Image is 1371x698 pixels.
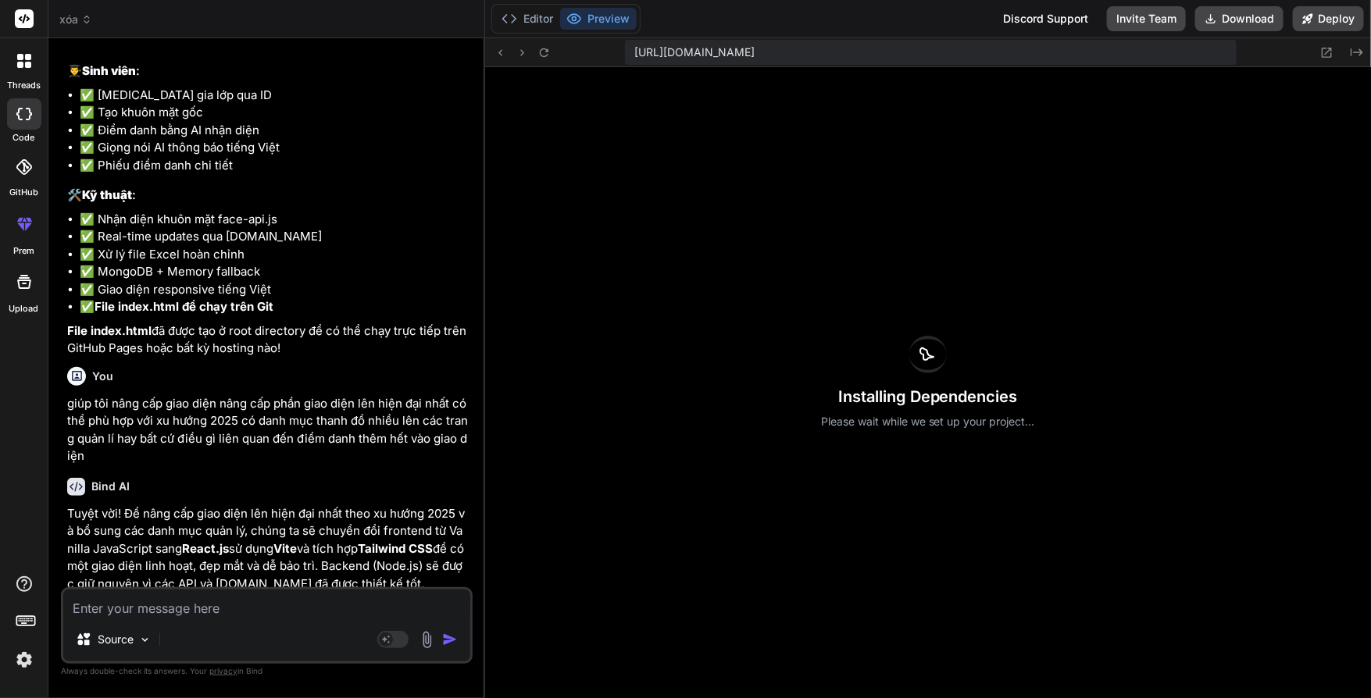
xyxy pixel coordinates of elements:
[634,45,755,60] span: [URL][DOMAIN_NAME]
[95,299,273,314] strong: File index.html để chạy trên Git
[138,633,152,646] img: Pick Models
[91,479,130,494] h6: Bind AI
[182,541,229,556] strong: React.js
[821,386,1035,408] h3: Installing Dependencies
[495,8,560,30] button: Editor
[560,8,637,30] button: Preview
[80,263,469,281] li: ✅ MongoDB + Memory fallback
[1195,6,1284,31] button: Download
[80,139,469,157] li: ✅ Giọng nói AI thông báo tiếng Việt
[273,541,297,556] strong: Vite
[9,186,38,199] label: GitHub
[98,632,134,647] p: Source
[80,104,469,122] li: ✅ Tạo khuôn mặt gốc
[358,541,433,556] strong: Tailwind CSS
[994,6,1098,31] div: Discord Support
[67,323,152,338] strong: File index.html
[418,631,436,649] img: attachment
[67,187,469,205] h3: 🛠️ :
[442,632,458,647] img: icon
[7,79,41,92] label: threads
[67,395,469,465] p: giúp tôi nâng cấp giao diện nâng cấp phần giao diện lên hiện đại nhất có thể phù hợp với xu hướng...
[80,211,469,229] li: ✅ Nhận diện khuôn mặt face-api.js
[92,369,113,384] h6: You
[80,246,469,264] li: ✅ Xử lý file Excel hoàn chỉnh
[82,63,136,78] strong: Sinh viên
[13,244,34,258] label: prem
[11,646,37,673] img: settings
[80,157,469,175] li: ✅ Phiếu điểm danh chi tiết
[80,122,469,140] li: ✅ Điểm danh bằng AI nhận diện
[67,505,469,593] p: Tuyệt vời! Để nâng cấp giao diện lên hiện đại nhất theo xu hướng 2025 và bổ sung các danh mục quả...
[80,281,469,299] li: ✅ Giao diện responsive tiếng Việt
[1293,6,1364,31] button: Deploy
[80,87,469,105] li: ✅ [MEDICAL_DATA] gia lớp qua ID
[80,298,469,316] li: ✅
[67,62,469,80] h3: 👨‍🎓 :
[61,664,473,678] p: Always double-check its answers. Your in Bind
[821,414,1035,429] p: Please wait while we set up your project...
[80,228,469,246] li: ✅ Real-time updates qua [DOMAIN_NAME]
[67,322,469,358] p: đã được tạo ở root directory để có thể chạy trực tiếp trên GitHub Pages hoặc bất kỳ hosting nào!
[209,666,237,675] span: privacy
[13,131,35,144] label: code
[9,302,39,315] label: Upload
[82,187,132,202] strong: Kỹ thuật
[1107,6,1186,31] button: Invite Team
[59,12,92,27] span: xóa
